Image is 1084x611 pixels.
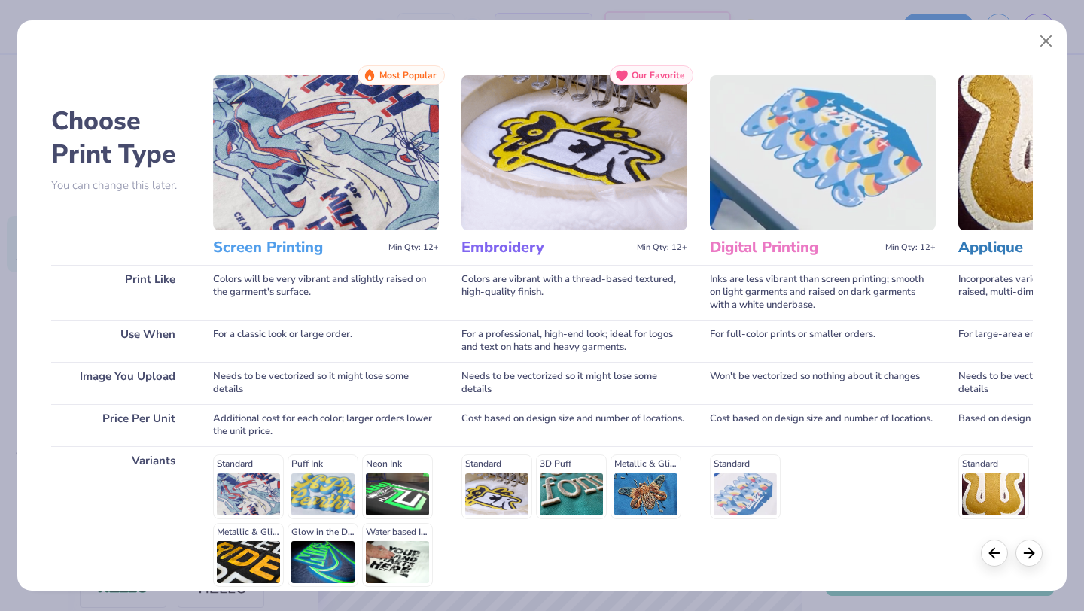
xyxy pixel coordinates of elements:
div: For full-color prints or smaller orders. [710,320,936,362]
div: For a professional, high-end look; ideal for logos and text on hats and heavy garments. [461,320,687,362]
div: Variants [51,446,190,595]
span: Min Qty: 12+ [637,242,687,253]
div: Use When [51,320,190,362]
div: Won't be vectorized so nothing about it changes [710,362,936,404]
div: Price Per Unit [51,404,190,446]
div: Needs to be vectorized so it might lose some details [213,362,439,404]
img: Digital Printing [710,75,936,230]
h2: Choose Print Type [51,105,190,171]
img: Embroidery [461,75,687,230]
span: Min Qty: 12+ [885,242,936,253]
div: Cost based on design size and number of locations. [461,404,687,446]
div: Additional cost for each color; larger orders lower the unit price. [213,404,439,446]
button: Close [1032,27,1061,56]
span: Our Favorite [632,70,685,81]
p: You can change this later. [51,179,190,192]
div: Needs to be vectorized so it might lose some details [461,362,687,404]
span: Most Popular [379,70,437,81]
div: Colors are vibrant with a thread-based textured, high-quality finish. [461,265,687,320]
div: Image You Upload [51,362,190,404]
div: For a classic look or large order. [213,320,439,362]
div: Cost based on design size and number of locations. [710,404,936,446]
div: Inks are less vibrant than screen printing; smooth on light garments and raised on dark garments ... [710,265,936,320]
span: Min Qty: 12+ [388,242,439,253]
img: Screen Printing [213,75,439,230]
div: Print Like [51,265,190,320]
h3: Screen Printing [213,238,382,257]
div: Colors will be very vibrant and slightly raised on the garment's surface. [213,265,439,320]
h3: Embroidery [461,238,631,257]
h3: Digital Printing [710,238,879,257]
